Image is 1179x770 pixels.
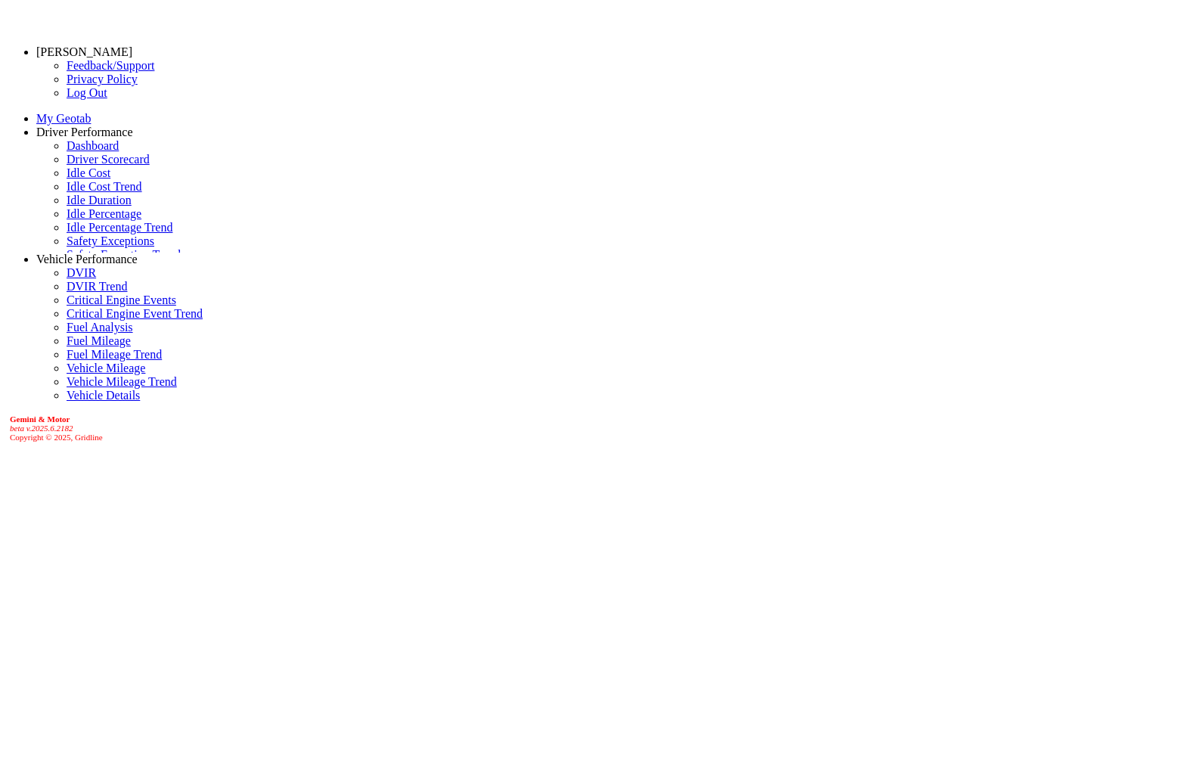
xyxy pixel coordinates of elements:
a: Vehicle Mileage [67,362,145,374]
a: Driver Scorecard [67,153,150,166]
a: Fuel Analysis [67,321,133,334]
a: Idle Percentage [67,207,141,220]
a: Driver Performance [36,126,133,138]
a: DVIR [67,266,96,279]
a: Safety Exception Trend [67,248,181,261]
b: Gemini & Motor [10,414,70,424]
a: My Geotab [36,112,91,125]
a: Idle Cost Trend [67,180,142,193]
a: Vehicle Mileage Trend [67,375,177,388]
a: Feedback/Support [67,59,154,72]
div: Copyright © 2025, Gridline [10,414,1173,442]
a: Dashboard [67,139,119,152]
a: Log Out [67,86,107,99]
a: Vehicle Performance [36,253,138,265]
a: Idle Cost [67,166,110,179]
a: Fuel Mileage Trend [67,348,162,361]
a: Critical Engine Events [67,293,176,306]
a: Critical Engine Event Trend [67,307,203,320]
a: Idle Duration [67,194,132,206]
a: [PERSON_NAME] [36,45,132,58]
a: Idle Percentage Trend [67,221,172,234]
a: Vehicle Details [67,389,140,402]
a: Safety Exceptions [67,234,154,247]
a: Privacy Policy [67,73,138,85]
i: beta v.2025.6.2182 [10,424,73,433]
a: Fuel Mileage [67,334,131,347]
a: DVIR Trend [67,280,127,293]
